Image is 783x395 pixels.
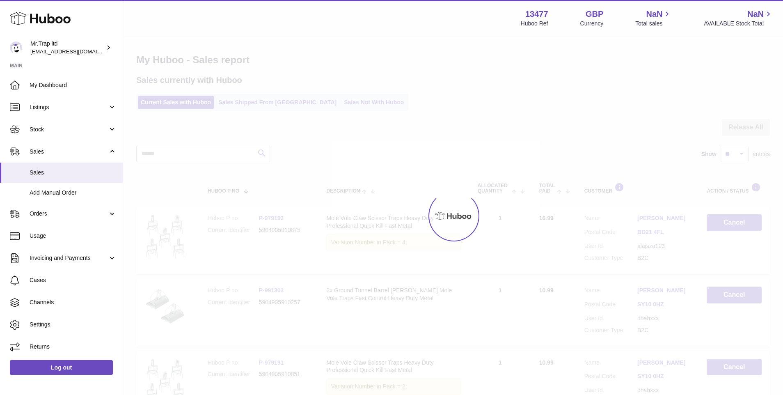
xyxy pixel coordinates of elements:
span: Invoicing and Payments [30,254,108,262]
span: NaN [747,9,764,20]
div: Currency [580,20,604,28]
span: Returns [30,343,117,351]
a: NaN Total sales [635,9,672,28]
span: Usage [30,232,117,240]
span: Total sales [635,20,672,28]
div: Mr.Trap ltd [30,40,104,55]
span: [EMAIL_ADDRESS][DOMAIN_NAME] [30,48,121,55]
div: Huboo Ref [521,20,548,28]
span: Settings [30,321,117,328]
span: My Dashboard [30,81,117,89]
a: Log out [10,360,113,375]
span: Sales [30,148,108,156]
span: AVAILABLE Stock Total [704,20,773,28]
span: Listings [30,103,108,111]
strong: 13477 [525,9,548,20]
strong: GBP [586,9,603,20]
span: Orders [30,210,108,218]
span: Sales [30,169,117,177]
span: NaN [646,9,662,20]
span: Channels [30,299,117,306]
img: office@grabacz.eu [10,41,22,54]
span: Cases [30,276,117,284]
a: NaN AVAILABLE Stock Total [704,9,773,28]
span: Stock [30,126,108,133]
span: Add Manual Order [30,189,117,197]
